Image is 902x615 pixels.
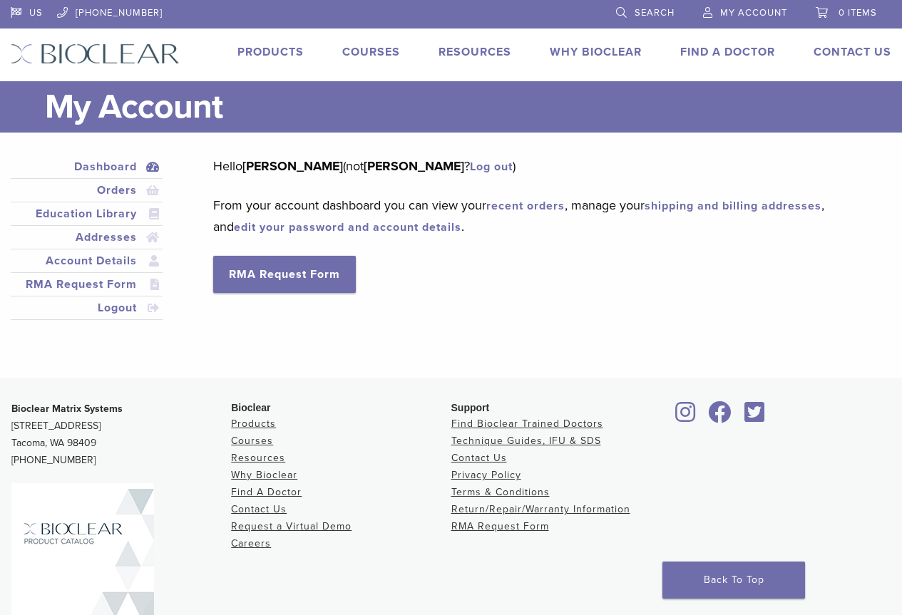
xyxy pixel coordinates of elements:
[451,418,603,430] a: Find Bioclear Trained Doctors
[451,452,507,464] a: Contact Us
[231,520,352,532] a: Request a Virtual Demo
[14,299,160,316] a: Logout
[231,402,270,413] span: Bioclear
[213,195,870,237] p: From your account dashboard you can view your , manage your , and .
[814,45,891,59] a: Contact Us
[704,410,737,424] a: Bioclear
[11,155,163,337] nav: Account pages
[231,503,287,515] a: Contact Us
[839,7,877,19] span: 0 items
[645,199,821,213] a: shipping and billing addresses
[213,256,356,293] a: RMA Request Form
[11,43,180,64] img: Bioclear
[364,158,464,174] strong: [PERSON_NAME]
[231,418,276,430] a: Products
[213,155,870,177] p: Hello (not ? )
[439,45,511,59] a: Resources
[231,452,285,464] a: Resources
[470,160,513,174] a: Log out
[451,435,601,447] a: Technique Guides, IFU & SDS
[739,410,769,424] a: Bioclear
[342,45,400,59] a: Courses
[635,7,675,19] span: Search
[680,45,775,59] a: Find A Doctor
[45,81,891,133] h1: My Account
[14,182,160,199] a: Orders
[451,520,549,532] a: RMA Request Form
[14,252,160,269] a: Account Details
[662,562,805,599] a: Back To Top
[720,7,787,19] span: My Account
[451,503,630,515] a: Return/Repair/Warranty Information
[231,469,297,481] a: Why Bioclear
[14,276,160,293] a: RMA Request Form
[231,435,273,447] a: Courses
[14,205,160,222] a: Education Library
[242,158,343,174] strong: [PERSON_NAME]
[231,537,271,549] a: Careers
[231,486,302,498] a: Find A Doctor
[11,400,231,469] p: [STREET_ADDRESS] Tacoma, WA 98409 [PHONE_NUMBER]
[451,486,550,498] a: Terms & Conditions
[486,199,565,213] a: recent orders
[234,220,461,234] a: edit your password and account details
[237,45,304,59] a: Products
[671,410,701,424] a: Bioclear
[11,403,123,415] strong: Bioclear Matrix Systems
[550,45,642,59] a: Why Bioclear
[14,229,160,246] a: Addresses
[451,469,521,481] a: Privacy Policy
[451,402,490,413] span: Support
[14,158,160,175] a: Dashboard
